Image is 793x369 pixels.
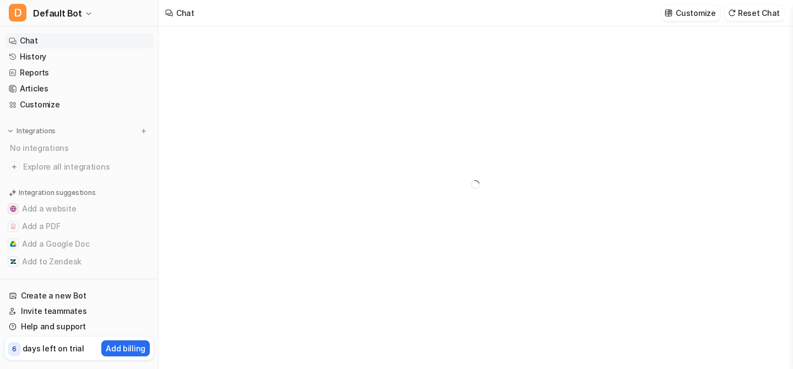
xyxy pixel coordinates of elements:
[4,97,154,112] a: Customize
[7,139,154,157] div: No integrations
[4,303,154,319] a: Invite teammates
[140,127,148,135] img: menu_add.svg
[4,319,154,334] a: Help and support
[728,9,736,17] img: reset
[23,343,84,354] p: days left on trial
[4,159,154,175] a: Explore all integrations
[23,158,149,176] span: Explore all integrations
[4,288,154,303] a: Create a new Bot
[176,7,194,19] div: Chat
[4,65,154,80] a: Reports
[725,5,784,21] button: Reset Chat
[7,127,14,135] img: expand menu
[33,6,82,21] span: Default Bot
[12,344,17,354] p: 6
[10,258,17,265] img: Add to Zendesk
[101,340,150,356] button: Add billing
[106,343,145,354] p: Add billing
[10,241,17,247] img: Add a Google Doc
[17,127,56,135] p: Integrations
[10,205,17,212] img: Add a website
[9,161,20,172] img: explore all integrations
[9,4,26,21] span: D
[661,5,720,21] button: Customize
[4,33,154,48] a: Chat
[665,9,672,17] img: customize
[4,81,154,96] a: Articles
[4,253,154,270] button: Add to ZendeskAdd to Zendesk
[4,49,154,64] a: History
[4,218,154,235] button: Add a PDFAdd a PDF
[676,7,715,19] p: Customize
[4,200,154,218] button: Add a websiteAdd a website
[10,223,17,230] img: Add a PDF
[4,126,59,137] button: Integrations
[19,188,95,198] p: Integration suggestions
[4,235,154,253] button: Add a Google DocAdd a Google Doc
